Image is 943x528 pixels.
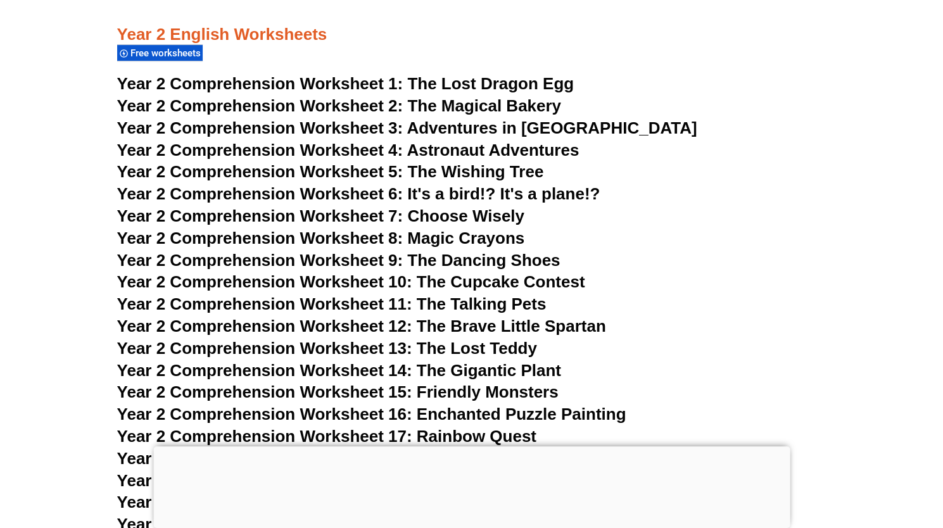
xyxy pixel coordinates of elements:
[407,96,561,115] span: The Magical Bakery
[117,405,626,424] a: Year 2 Comprehension Worksheet 16: Enchanted Puzzle Painting
[117,251,560,270] a: Year 2 Comprehension Worksheet 9: The Dancing Shoes
[117,272,585,291] a: Year 2 Comprehension Worksheet 10: The Cupcake Contest
[117,162,544,181] a: Year 2 Comprehension Worksheet 5: The Wishing Tree
[117,141,579,160] a: Year 2 Comprehension Worksheet 4: Astronaut Adventures
[117,141,403,160] span: Year 2 Comprehension Worksheet 4:
[407,162,543,181] span: The Wishing Tree
[117,493,536,512] a: Year 2 Comprehension Worksheet 20: Tour De France
[117,206,403,225] span: Year 2 Comprehension Worksheet 7:
[117,471,600,490] a: Year 2 Comprehension Worksheet 19: The Mischievous Cloud
[407,74,574,93] span: The Lost Dragon Egg
[117,184,600,203] a: Year 2 Comprehension Worksheet 6: It's a bird!? It's a plane!?
[407,206,524,225] span: Choose Wisely
[117,339,537,358] a: Year 2 Comprehension Worksheet 13: The Lost Teddy
[117,96,561,115] a: Year 2 Comprehension Worksheet 2: The Magical Bakery
[117,317,606,336] a: Year 2 Comprehension Worksheet 12: The Brave Little Spartan
[117,74,403,93] span: Year 2 Comprehension Worksheet 1:
[117,206,524,225] a: Year 2 Comprehension Worksheet 7: Choose Wisely
[117,427,536,446] a: Year 2 Comprehension Worksheet 17: Rainbow Quest
[407,118,697,137] span: Adventures in [GEOGRAPHIC_DATA]
[117,44,203,61] div: Free worksheets
[407,141,579,160] span: Astronaut Adventures
[117,361,561,380] a: Year 2 Comprehension Worksheet 14: The Gigantic Plant
[117,382,559,401] a: Year 2 Comprehension Worksheet 15: Friendly Monsters
[117,118,697,137] a: Year 2 Comprehension Worksheet 3: Adventures in [GEOGRAPHIC_DATA]
[117,294,547,313] a: Year 2 Comprehension Worksheet 11: The Talking Pets
[117,449,593,468] a: Year 2 Comprehension Worksheet 18: The Weather Watchers
[117,162,403,181] span: Year 2 Comprehension Worksheet 5:
[117,96,403,115] span: Year 2 Comprehension Worksheet 2:
[117,118,403,137] span: Year 2 Comprehension Worksheet 3:
[153,446,790,525] iframe: Advertisement
[117,74,574,93] a: Year 2 Comprehension Worksheet 1: The Lost Dragon Egg
[117,229,525,248] a: Year 2 Comprehension Worksheet 8: Magic Crayons
[130,47,205,59] span: Free worksheets
[732,385,943,528] iframe: Chat Widget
